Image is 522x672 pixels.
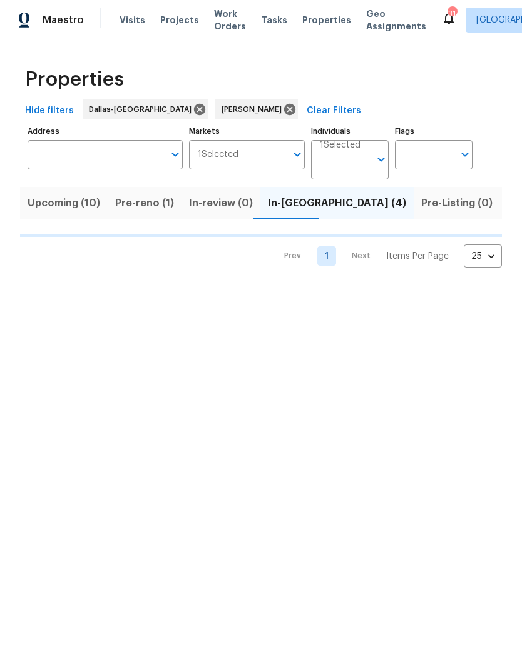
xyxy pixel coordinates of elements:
[272,244,502,268] nav: Pagination Navigation
[302,99,366,123] button: Clear Filters
[268,194,406,212] span: In-[GEOGRAPHIC_DATA] (4)
[222,103,287,116] span: [PERSON_NAME]
[20,99,79,123] button: Hide filters
[366,8,426,33] span: Geo Assignments
[160,14,199,26] span: Projects
[189,128,305,135] label: Markets
[421,194,493,212] span: Pre-Listing (0)
[289,146,306,163] button: Open
[189,194,253,212] span: In-review (0)
[464,240,502,273] div: 25
[28,128,183,135] label: Address
[83,99,208,119] div: Dallas-[GEOGRAPHIC_DATA]
[25,103,74,119] span: Hide filters
[261,16,287,24] span: Tasks
[166,146,184,163] button: Open
[317,246,336,266] a: Goto page 1
[43,14,84,26] span: Maestro
[302,14,351,26] span: Properties
[198,149,238,160] span: 1 Selected
[311,128,389,135] label: Individuals
[28,194,100,212] span: Upcoming (10)
[115,194,174,212] span: Pre-reno (1)
[214,8,246,33] span: Work Orders
[386,250,449,263] p: Items Per Page
[456,146,474,163] button: Open
[215,99,298,119] div: [PERSON_NAME]
[395,128,473,135] label: Flags
[120,14,145,26] span: Visits
[25,73,124,86] span: Properties
[372,151,390,168] button: Open
[89,103,197,116] span: Dallas-[GEOGRAPHIC_DATA]
[448,8,456,20] div: 31
[320,140,361,151] span: 1 Selected
[307,103,361,119] span: Clear Filters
